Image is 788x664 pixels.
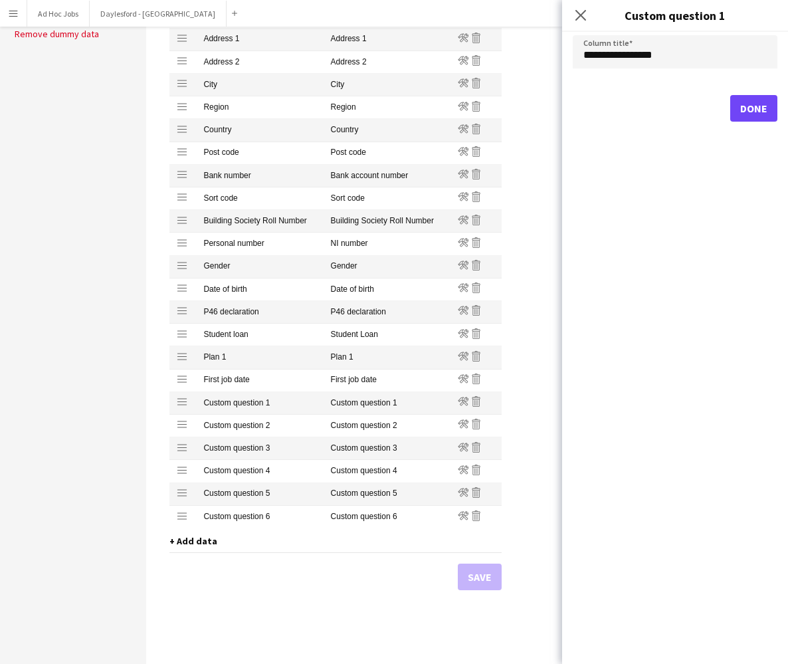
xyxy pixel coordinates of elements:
mat-cell: Building Society Roll Number [197,210,324,233]
mat-cell: Custom question 6 [324,506,451,528]
mat-cell: Building Society Roll Number [324,210,451,233]
mat-cell: Custom question 6 [197,506,324,528]
mat-cell: Date of birth [324,278,451,301]
mat-cell: Custom question 4 [324,460,451,483]
mat-cell: NI number [324,233,451,255]
mat-cell: Custom question 3 [197,437,324,460]
mat-cell: Custom question 1 [324,392,451,415]
mat-cell: Country [324,119,451,142]
mat-cell: Sort code [324,187,451,210]
mat-cell: City [324,74,451,96]
mat-cell: Post code [197,142,324,165]
button: Ad Hoc Jobs [27,1,90,27]
mat-cell: Custom question 5 [197,483,324,506]
mat-cell: Bank number [197,165,324,187]
mat-cell: Address 1 [324,29,451,51]
mat-cell: Region [324,96,451,119]
mat-cell: Personal number [197,233,324,255]
h3: Custom question 1 [562,7,788,24]
mat-cell: Address 1 [197,29,324,51]
mat-cell: Custom question 1 [197,392,324,415]
mat-cell: Address 2 [324,51,451,74]
button: Daylesford - [GEOGRAPHIC_DATA] [90,1,227,27]
mat-cell: First job date [197,370,324,392]
mat-cell: P46 declaration [324,301,451,324]
mat-cell: First job date [324,370,451,392]
mat-cell: Country [197,119,324,142]
mat-cell: Custom question 4 [197,460,324,483]
button: Done [730,95,777,122]
mat-cell: Sort code [197,187,324,210]
mat-cell: Plan 1 [324,346,451,369]
mat-cell: Date of birth [197,278,324,301]
button: Remove dummy data [15,29,99,39]
mat-cell: Post code [324,142,451,165]
mat-cell: Gender [324,256,451,278]
mat-cell: Plan 1 [197,346,324,369]
mat-cell: City [197,74,324,96]
mat-cell: P46 declaration [197,301,324,324]
mat-cell: Region [197,96,324,119]
mat-cell: Student Loan [324,324,451,346]
mat-cell: Gender [197,256,324,278]
mat-cell: Custom question 2 [197,415,324,437]
mat-cell: Bank account number [324,165,451,187]
mat-cell: Custom question 2 [324,415,451,437]
mat-cell: Custom question 5 [324,483,451,506]
mat-cell: Student loan [197,324,324,346]
mat-cell: Address 2 [197,51,324,74]
span: + Add data [169,535,217,547]
mat-cell: Custom question 3 [324,437,451,460]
